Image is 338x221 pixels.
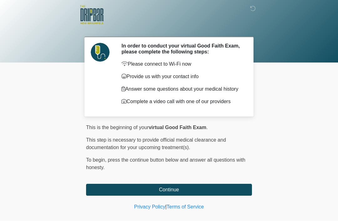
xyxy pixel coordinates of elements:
strong: virtual Good Faith Exam [149,125,206,130]
a: Privacy Policy [134,204,166,209]
h2: In order to conduct your virtual Good Faith Exam, please complete the following steps: [121,43,243,55]
span: press the continue button below and answer all questions with honesty. [86,157,245,170]
p: Answer some questions about your medical history [121,85,243,93]
p: Provide us with your contact info [121,73,243,80]
button: Continue [86,184,252,196]
p: Please connect to Wi-Fi now [121,60,243,68]
img: Agent Avatar [91,43,110,62]
p: Complete a video call with one of our providers [121,98,243,105]
a: Terms of Service [166,204,204,209]
img: The DRIPBaR - New Braunfels Logo [80,5,104,25]
span: . [206,125,207,130]
span: To begin, [86,157,108,163]
span: This is the beginning of your [86,125,149,130]
a: | [165,204,166,209]
span: This step is necessary to provide official medical clearance and documentation for your upcoming ... [86,137,226,150]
